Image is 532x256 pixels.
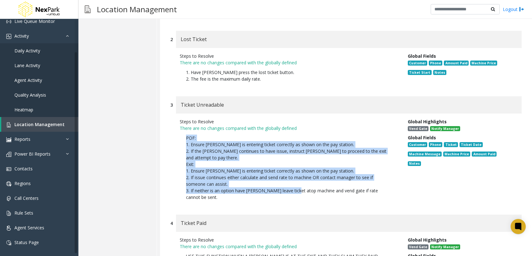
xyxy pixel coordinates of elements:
a: Logout [503,6,524,13]
img: 'icon' [6,19,11,24]
h3: Location Management [94,2,180,17]
span: Call Centers [14,195,39,201]
div: Steps to Resolve [180,118,398,125]
p: There are no changes compared with the globally defined [180,125,398,131]
span: Ticket Unreadable [181,101,224,109]
span: Contacts [14,166,33,172]
span: Global Fields [408,53,436,59]
p: POF: 1. Ensure [PERSON_NAME] is entering ticket correctly as shown on the pay station. 2. If the ... [180,131,398,204]
span: Reports [14,136,30,142]
span: Daily Activity [14,48,40,54]
img: 'icon' [6,34,11,39]
span: Agent Services [14,225,44,231]
span: Ticket Start [408,70,432,75]
span: Heatmap [14,107,33,113]
span: Power BI Reports [14,151,51,157]
img: 'icon' [6,226,11,231]
span: Notes [408,161,421,166]
img: logout [519,6,524,13]
span: Quality Analysis [14,92,46,98]
span: Notes [433,70,446,75]
img: 'icon' [6,240,11,245]
div: 3 [170,102,173,108]
span: Customer [408,142,427,147]
img: 'icon' [6,211,11,216]
span: Machine Price [443,152,470,157]
a: Location Management [1,117,78,132]
img: 'icon' [6,137,11,142]
p: There are no changes compared with the globally defined [180,243,398,250]
span: Location Management [14,121,65,127]
span: Ticket [444,142,458,147]
span: Notify Manager [430,126,460,131]
img: 'icon' [6,196,11,201]
span: Regions [14,180,31,186]
span: Agent Activity [14,77,42,83]
span: Global Highlights [408,119,447,125]
span: Phone [429,61,442,66]
span: Rule Sets [14,210,33,216]
span: Lost Ticket [181,35,207,43]
span: Machine Price [470,61,497,66]
span: Status Page [14,239,39,245]
div: 2 [170,36,173,43]
div: Steps to Resolve [180,53,398,59]
img: 'icon' [6,181,11,186]
span: Amount Paid [472,152,496,157]
div: Steps to Resolve [180,237,398,243]
span: Amount Paid [444,61,468,66]
p: 1. Have [PERSON_NAME] press the lost ticket button. 2. The fee is the maximum daily rate. [180,66,398,85]
span: Live Queue Monitor [14,18,55,24]
span: Vend Gate [408,126,428,131]
span: Machine Message [408,152,442,157]
span: Phone [429,142,442,147]
span: Global Highlights [408,237,447,243]
div: 4 [170,220,173,227]
span: Lane Activity [14,62,40,68]
span: Ticket Date [460,142,483,147]
span: Customer [408,61,427,66]
span: Notify Manager [430,244,460,249]
span: Global Fields [408,135,436,141]
span: Ticket Paid [181,219,206,227]
img: 'icon' [6,152,11,157]
span: Vend Gate [408,244,428,249]
p: There are no changes compared with the globally defined [180,59,398,66]
img: 'icon' [6,122,11,127]
img: 'icon' [6,167,11,172]
span: Activity [14,33,29,39]
img: pageIcon [85,2,91,17]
